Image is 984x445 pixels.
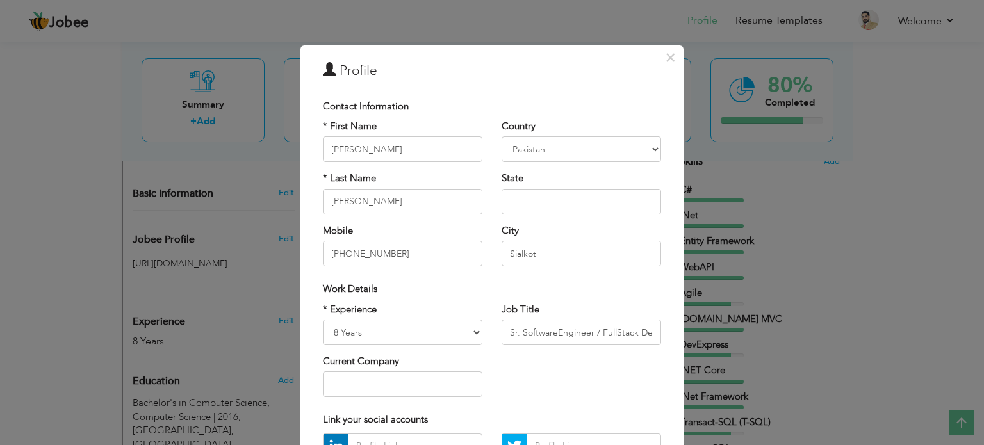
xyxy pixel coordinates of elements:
[502,303,539,316] label: Job Title
[323,355,399,368] label: Current Company
[502,172,523,185] label: State
[502,224,519,238] label: City
[323,100,409,113] span: Contact Information
[323,172,376,185] label: * Last Name
[665,46,676,69] span: ×
[323,413,428,426] span: Link your social accounts
[323,61,661,81] h3: Profile
[323,282,377,295] span: Work Details
[323,224,353,238] label: Mobile
[323,303,377,316] label: * Experience
[502,120,536,133] label: Country
[660,47,680,68] button: Close
[323,120,377,133] label: * First Name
